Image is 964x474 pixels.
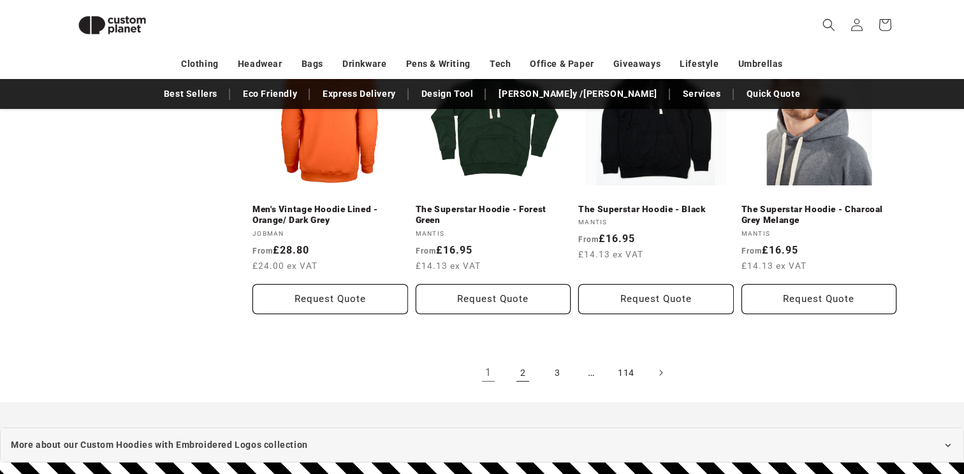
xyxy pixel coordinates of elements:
[738,53,783,75] a: Umbrellas
[578,284,734,314] button: Request Quote
[578,204,734,215] a: The Superstar Hoodie - Black
[252,204,408,226] a: Men's Vintage Hoodie Lined - Orange/ Dark Grey
[157,83,224,105] a: Best Sellers
[237,83,303,105] a: Eco Friendly
[316,83,402,105] a: Express Delivery
[68,5,157,45] img: Custom Planet
[238,53,282,75] a: Headwear
[11,437,308,453] span: More about our Custom Hoodies with Embroidered Logos collection
[815,11,843,39] summary: Search
[416,284,571,314] button: Request Quote
[492,83,663,105] a: [PERSON_NAME]y /[PERSON_NAME]
[416,204,571,226] a: The Superstar Hoodie - Forest Green
[680,53,719,75] a: Lifestyle
[612,359,640,387] a: Page 114
[252,284,408,314] button: Request Quote
[741,204,897,226] a: The Superstar Hoodie - Charcoal Grey Melange
[646,359,675,387] a: Next page
[745,336,964,474] iframe: Chat Widget
[406,53,471,75] a: Pens & Writing
[342,53,386,75] a: Drinkware
[509,359,537,387] a: Page 2
[613,53,661,75] a: Giveaways
[415,83,480,105] a: Design Tool
[740,83,807,105] a: Quick Quote
[474,359,502,387] a: Page 1
[543,359,571,387] a: Page 3
[181,53,219,75] a: Clothing
[490,53,511,75] a: Tech
[741,284,897,314] button: Request Quote
[530,53,594,75] a: Office & Paper
[252,359,896,387] nav: Pagination
[676,83,727,105] a: Services
[578,359,606,387] span: …
[302,53,323,75] a: Bags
